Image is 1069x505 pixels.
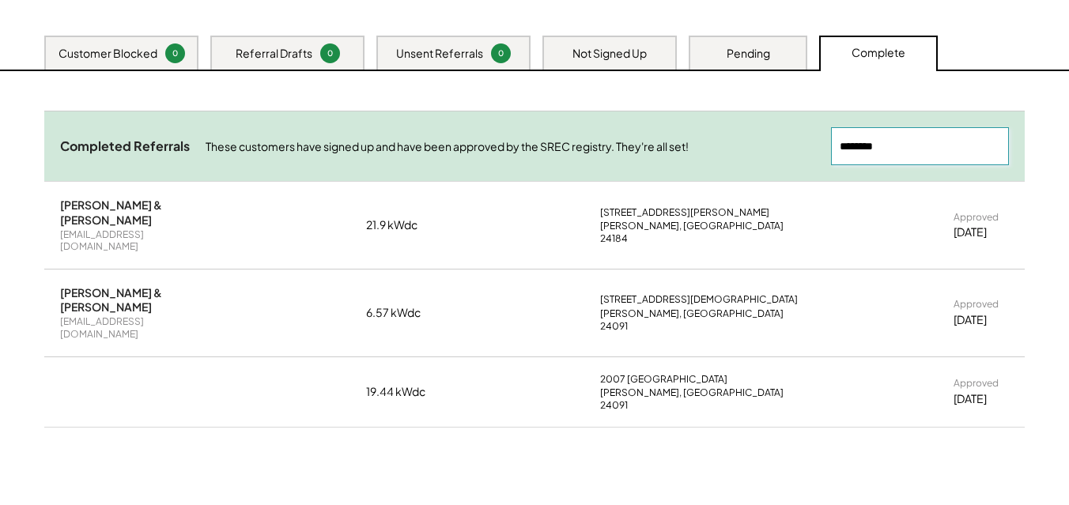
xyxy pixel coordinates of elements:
div: [DATE] [954,312,987,328]
div: [STREET_ADDRESS][DEMOGRAPHIC_DATA] [600,293,798,306]
div: 21.9 kWdc [366,217,445,233]
div: [PERSON_NAME], [GEOGRAPHIC_DATA] 24091 [600,307,798,332]
div: [STREET_ADDRESS][PERSON_NAME] [600,206,769,219]
div: 6.57 kWdc [366,305,445,321]
div: Not Signed Up [572,46,647,62]
div: Approved [954,211,999,224]
div: Unsent Referrals [396,46,483,62]
div: 0 [168,47,183,59]
div: Pending [727,46,770,62]
div: Approved [954,377,999,390]
div: Completed Referrals [60,138,190,155]
div: 0 [493,47,508,59]
div: Referral Drafts [236,46,312,62]
div: Approved [954,298,999,311]
div: [PERSON_NAME], [GEOGRAPHIC_DATA] 24184 [600,220,798,244]
div: 19.44 kWdc [366,384,445,400]
div: [PERSON_NAME] & [PERSON_NAME] [60,285,210,314]
div: These customers have signed up and have been approved by the SREC registry. They're all set! [206,139,815,155]
div: [DATE] [954,391,987,407]
div: 2007 [GEOGRAPHIC_DATA] [600,373,727,386]
div: Complete [852,45,905,61]
div: [PERSON_NAME] & [PERSON_NAME] [60,198,210,226]
div: Customer Blocked [59,46,157,62]
div: [EMAIL_ADDRESS][DOMAIN_NAME] [60,315,210,340]
div: [EMAIL_ADDRESS][DOMAIN_NAME] [60,228,210,253]
div: 0 [323,47,338,59]
div: [PERSON_NAME], [GEOGRAPHIC_DATA] 24091 [600,386,798,411]
div: [DATE] [954,224,987,240]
